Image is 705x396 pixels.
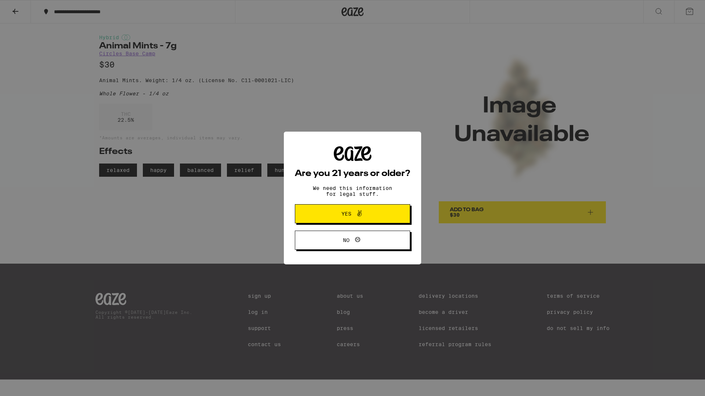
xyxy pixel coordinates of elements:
[295,169,410,178] h2: Are you 21 years or older?
[341,211,351,216] span: Yes
[343,238,350,243] span: No
[307,185,398,197] p: We need this information for legal stuff.
[295,231,410,250] button: No
[295,204,410,223] button: Yes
